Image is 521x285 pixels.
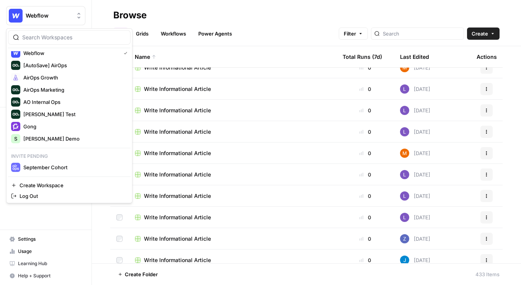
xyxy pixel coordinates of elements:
a: Write Informational Article [135,214,330,221]
span: S [14,135,17,142]
span: AO Internal Ops [23,98,124,106]
div: 0 [343,128,388,136]
div: 0 [343,256,388,264]
div: Total Runs (7d) [343,46,382,67]
span: Write Informational Article [144,214,211,221]
a: Write Informational Article [135,107,330,114]
a: Log Out [8,191,131,201]
a: Create Workspace [8,180,131,191]
div: Workspace: Webflow [6,28,132,203]
div: 0 [343,85,388,93]
img: rn7sh892ioif0lo51687sih9ndqw [400,106,409,115]
span: Write Informational Article [144,85,211,93]
div: Browse [113,9,147,21]
span: Filter [344,30,356,37]
span: Log Out [20,192,124,200]
div: Last Edited [400,46,429,67]
a: Write Informational Article [135,256,330,264]
img: Gong Logo [11,122,20,131]
span: Webflow [26,12,72,19]
img: Dillon Test Logo [11,110,20,119]
div: [DATE] [400,213,430,222]
span: Create [472,30,488,37]
input: Search [383,30,461,37]
img: Webflow Logo [9,9,23,23]
img: rn7sh892ioif0lo51687sih9ndqw [400,191,409,201]
a: Workflows [156,28,191,40]
div: 0 [343,192,388,200]
a: Write Informational Article [135,85,330,93]
img: AirOps Growth Logo [11,73,20,82]
div: 0 [343,235,388,243]
span: Settings [18,236,82,243]
div: [DATE] [400,127,430,136]
div: 0 [343,214,388,221]
div: Name [135,46,330,67]
a: Usage [6,245,85,257]
div: [DATE] [400,106,430,115]
input: Search Workspaces [22,34,126,41]
img: AO Internal Ops Logo [11,97,20,107]
img: AirOps Marketing Logo [11,85,20,94]
span: Help + Support [18,272,82,279]
div: [DATE] [400,256,430,265]
div: 0 [343,171,388,178]
span: Create Workspace [20,181,124,189]
button: Create Folder [113,268,162,280]
div: [DATE] [400,84,430,94]
span: Write Informational Article [144,256,211,264]
span: Create Folder [125,270,158,278]
span: Learning Hub [18,260,82,267]
a: Write Informational Article [135,192,330,200]
span: Webflow [23,49,118,57]
a: Write Informational Article [135,149,330,157]
span: AirOps Marketing [23,86,124,94]
span: Write Informational Article [144,128,211,136]
div: [DATE] [400,191,430,201]
div: [DATE] [400,170,430,179]
span: September Cohort [23,164,124,171]
button: Create [467,28,500,40]
span: AirOps Growth [23,74,124,81]
img: [AutoSave] AirOps Logo [11,61,20,70]
img: 4suam345j4k4ehuf80j2ussc8x0k [400,149,409,158]
div: [DATE] [400,149,430,158]
button: Workspace: Webflow [6,6,85,25]
div: Actions [477,46,497,67]
span: [PERSON_NAME] Demo [23,135,124,142]
p: Invite pending [8,151,131,161]
img: rn7sh892ioif0lo51687sih9ndqw [400,84,409,94]
span: Write Informational Article [144,149,211,157]
a: Write Informational Article [135,235,330,243]
a: Grids [131,28,153,40]
div: 0 [343,107,388,114]
a: All [113,28,128,40]
button: Filter [339,28,368,40]
span: [AutoSave] AirOps [23,62,124,69]
span: Usage [18,248,82,255]
img: rn7sh892ioif0lo51687sih9ndqw [400,213,409,222]
a: Learning Hub [6,257,85,270]
span: Gong [23,123,124,130]
img: z620ml7ie90s7uun3xptce9f0frp [400,256,409,265]
a: Write Informational Article [135,171,330,178]
span: [PERSON_NAME] Test [23,110,124,118]
a: Settings [6,233,85,245]
button: Help + Support [6,270,85,282]
img: rn7sh892ioif0lo51687sih9ndqw [400,127,409,136]
img: Webflow Logo [11,49,20,58]
img: September Cohort Logo [11,163,20,172]
a: Write Informational Article [135,128,330,136]
span: Write Informational Article [144,235,211,243]
div: 433 Items [475,270,500,278]
span: Write Informational Article [144,171,211,178]
img: if0rly7j6ey0lzdmkp6rmyzsebv0 [400,234,409,243]
div: [DATE] [400,234,430,243]
span: Write Informational Article [144,192,211,200]
a: Power Agents [194,28,237,40]
span: Write Informational Article [144,107,211,114]
div: 0 [343,149,388,157]
img: rn7sh892ioif0lo51687sih9ndqw [400,170,409,179]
